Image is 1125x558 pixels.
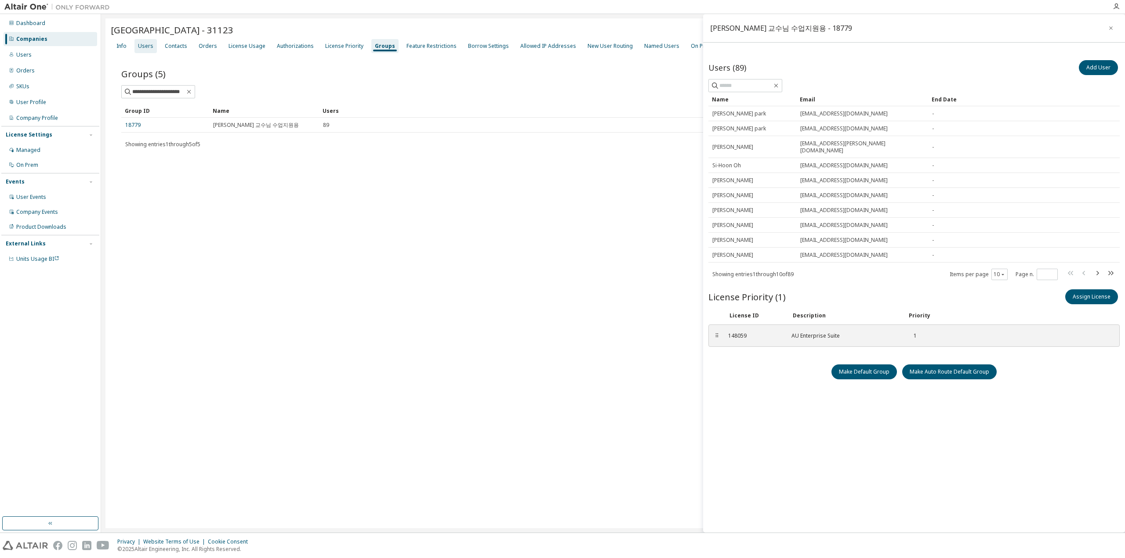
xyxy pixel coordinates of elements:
[375,43,395,50] div: Groups
[468,43,509,50] div: Borrow Settings
[800,222,888,229] span: [EMAIL_ADDRESS][DOMAIN_NAME]
[1079,60,1118,75] button: Add User
[323,104,1080,118] div: Users
[644,43,679,50] div: Named Users
[16,209,58,216] div: Company Events
[1016,269,1058,280] span: Page n.
[932,110,934,117] span: -
[932,144,934,151] span: -
[932,177,934,184] span: -
[800,92,925,106] div: Email
[16,20,45,27] div: Dashboard
[16,36,47,43] div: Companies
[712,252,753,259] span: [PERSON_NAME]
[229,43,265,50] div: License Usage
[406,43,457,50] div: Feature Restrictions
[199,43,217,50] div: Orders
[932,222,934,229] span: -
[4,3,114,11] img: Altair One
[111,24,233,36] span: [GEOGRAPHIC_DATA] - 31123
[712,270,794,278] span: Showing entries 1 through 10 of 89
[712,110,766,117] span: [PERSON_NAME] park
[588,43,633,50] div: New User Routing
[97,541,109,550] img: youtube.svg
[712,192,753,199] span: [PERSON_NAME]
[708,291,786,303] span: License Priority (1)
[800,110,888,117] span: [EMAIL_ADDRESS][DOMAIN_NAME]
[3,541,48,550] img: altair_logo.svg
[932,92,1095,106] div: End Date
[125,122,141,129] a: 18779
[277,43,314,50] div: Authorizations
[932,162,934,169] span: -
[994,271,1005,278] button: 10
[16,223,66,230] div: Product Downloads
[16,194,46,201] div: User Events
[16,115,58,122] div: Company Profile
[143,538,208,545] div: Website Terms of Use
[125,104,206,118] div: Group ID
[1065,289,1118,304] button: Assign License
[907,332,917,339] div: 1
[712,162,741,169] span: Si-Hoon Oh
[712,207,753,214] span: [PERSON_NAME]
[932,207,934,214] span: -
[712,144,753,151] span: [PERSON_NAME]
[712,92,793,106] div: Name
[16,99,46,106] div: User Profile
[800,192,888,199] span: [EMAIL_ADDRESS][DOMAIN_NAME]
[691,43,713,50] div: On Prem
[932,125,934,132] span: -
[125,140,200,148] span: Showing entries 1 through 5 of 5
[800,207,888,214] span: [EMAIL_ADDRESS][DOMAIN_NAME]
[208,538,253,545] div: Cookie Consent
[16,67,35,74] div: Orders
[6,240,46,247] div: External Links
[902,364,997,379] button: Make Auto Route Default Group
[53,541,62,550] img: facebook.svg
[932,192,934,199] span: -
[800,237,888,244] span: [EMAIL_ADDRESS][DOMAIN_NAME]
[323,122,329,129] span: 89
[16,162,38,169] div: On Prem
[16,51,32,58] div: Users
[712,125,766,132] span: [PERSON_NAME] park
[909,312,930,319] div: Priority
[6,178,25,185] div: Events
[793,312,898,319] div: Description
[712,237,753,244] span: [PERSON_NAME]
[710,25,852,32] div: [PERSON_NAME] 교수님 수업지원용 - 18779
[728,332,781,339] div: 148059
[831,364,897,379] button: Make Default Group
[16,255,59,263] span: Units Usage BI
[68,541,77,550] img: instagram.svg
[213,104,316,118] div: Name
[800,125,888,132] span: [EMAIL_ADDRESS][DOMAIN_NAME]
[121,68,166,80] span: Groups (5)
[932,252,934,259] span: -
[800,252,888,259] span: [EMAIL_ADDRESS][DOMAIN_NAME]
[712,222,753,229] span: [PERSON_NAME]
[712,177,753,184] span: [PERSON_NAME]
[800,162,888,169] span: [EMAIL_ADDRESS][DOMAIN_NAME]
[932,237,934,244] span: -
[117,545,253,553] p: © 2025 Altair Engineering, Inc. All Rights Reserved.
[6,131,52,138] div: License Settings
[714,332,719,339] div: ⠿
[116,43,127,50] div: Info
[791,332,897,339] div: AU Enterprise Suite
[800,177,888,184] span: [EMAIL_ADDRESS][DOMAIN_NAME]
[138,43,153,50] div: Users
[729,312,782,319] div: License ID
[800,140,924,154] span: [EMAIL_ADDRESS][PERSON_NAME][DOMAIN_NAME]
[325,43,363,50] div: License Priority
[82,541,91,550] img: linkedin.svg
[16,83,29,90] div: SKUs
[165,43,187,50] div: Contacts
[117,538,143,545] div: Privacy
[708,62,746,73] span: Users (89)
[520,43,576,50] div: Allowed IP Addresses
[213,122,299,129] span: [PERSON_NAME] 교수님 수업지원용
[950,269,1008,280] span: Items per page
